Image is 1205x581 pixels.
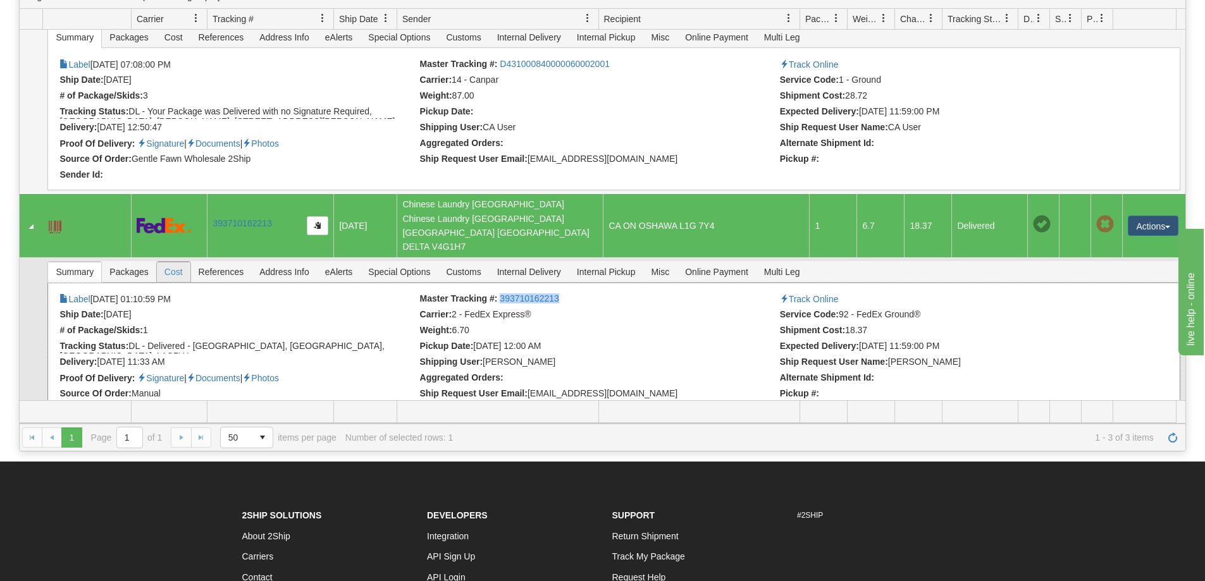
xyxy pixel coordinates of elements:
a: Integration [427,531,469,541]
strong: Source Of Order: [59,154,132,164]
li: DL - Delivered - [GEOGRAPHIC_DATA], [GEOGRAPHIC_DATA], [GEOGRAPHIC_DATA], L1G7Y4 [59,341,416,353]
a: 393710162213 [213,218,271,228]
li: CA User (7138) [420,122,777,135]
a: Label [59,59,90,70]
span: Internal Delivery [490,262,569,282]
strong: Developers [427,510,488,520]
strong: Pickup #: [780,154,819,164]
input: Page 1 [117,427,142,448]
strong: 2Ship Solutions [242,510,322,520]
td: 1 [809,194,856,258]
strong: Alternate Shipment Id: [780,138,874,148]
div: live help - online [9,8,117,23]
span: Misc [643,27,677,47]
a: Carriers [242,551,274,561]
a: Weight filter column settings [873,8,894,29]
li: 3 [59,90,416,103]
a: Delivery Status filter column settings [1028,8,1049,29]
a: Refresh [1163,427,1183,448]
strong: Shipment Cost: [780,90,845,101]
td: CA ON OSHAWA L1G 7Y4 [603,194,809,258]
strong: Tracking Status: [59,341,128,351]
strong: Alternate Shipment Id: [780,372,874,382]
span: Delivery Status [1023,13,1034,25]
li: 1 [59,325,416,338]
span: Misc [643,262,677,282]
span: Online Payment [677,27,756,47]
a: Track Online [780,59,839,70]
strong: Carrier: [420,309,452,319]
td: Delivered [951,194,1027,258]
a: Proof of delivery signature [137,138,184,149]
span: eAlerts [318,262,361,282]
li: [DATE] 12:00 AM [420,341,777,353]
div: Number of selected rows: 1 [345,432,453,443]
a: Proof of delivery documents [187,373,240,383]
a: Proof of delivery images [242,373,279,383]
span: Internal Delivery [490,27,569,47]
iframe: chat widget [1176,226,1204,355]
a: Proof of delivery documents [187,138,240,149]
strong: Pickup Date: [420,341,474,351]
li: CA User [780,122,1137,135]
a: Label [49,215,61,235]
a: Track My Package [612,551,685,561]
li: 1 - Ground [780,75,1137,87]
span: Charge [900,13,927,25]
strong: Aggregated Orders: [420,372,504,382]
span: Online Payment [677,262,756,282]
li: | | [59,138,416,150]
strong: Service Code: [780,309,839,319]
strong: Ship Request User Name: [780,122,888,132]
li: [DATE] 11:59:00 PM [780,106,1137,119]
strong: Master Tracking #: [420,59,498,69]
a: 393710162213 [500,293,559,303]
li: [EMAIL_ADDRESS][DOMAIN_NAME] [420,154,777,166]
strong: Source Of Order: [59,388,132,398]
li: [DATE] 11:33 AM [59,357,416,369]
strong: Tracking Status: [59,106,128,116]
span: Page sizes drop down [220,427,273,448]
a: Proof of delivery images [242,138,279,149]
li: DL - Your Package was Delivered with no Signature Required, [GEOGRAPHIC_DATA], [PERSON_NAME], [ST... [59,106,416,119]
li: Gwen Harrison (3043) [420,357,777,369]
span: Packages [102,27,156,47]
span: Packages [102,262,156,282]
span: Page of 1 [91,427,163,448]
span: Sender [402,13,431,25]
span: Customs [438,27,488,47]
strong: Expected Delivery: [780,341,859,351]
li: Gentle Fawn Wholesale 2Ship [59,154,416,166]
strong: Pickup Date: [420,106,474,116]
span: Special Options [361,262,438,282]
strong: Carrier: [420,75,452,85]
li: 14 - Canpar [420,75,777,87]
span: Special Options [361,27,438,47]
span: Address Info [252,27,317,47]
span: Cost [157,262,190,282]
a: Pickup Status filter column settings [1091,8,1113,29]
a: API Sign Up [427,551,475,561]
strong: Weight: [420,90,452,101]
strong: Shipment Cost: [780,325,845,335]
li: [DATE] 01:10:59 PM [59,293,416,306]
li: 87.00 [420,90,777,103]
li: 2 - FedEx Express® [420,309,777,322]
a: Collapse [25,220,37,233]
strong: Ship Request User Email: [420,388,528,398]
li: Manual [59,388,416,401]
span: Internal Pickup [569,262,643,282]
a: Proof of delivery signature [137,373,184,383]
strong: Ship Request User Email: [420,154,528,164]
span: Multi Leg [757,27,808,47]
strong: # of Package/Skids: [59,90,143,101]
li: 92 - FedEx Ground® [780,309,1137,322]
strong: Service Code: [780,75,839,85]
strong: Proof Of Delivery: [59,373,135,383]
a: Sender filter column settings [577,8,598,29]
span: Shipment Issues [1055,13,1066,25]
span: Summary [48,27,101,47]
span: Tracking # [213,13,254,25]
a: Recipient filter column settings [778,8,800,29]
a: Return Shipment [612,531,679,541]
